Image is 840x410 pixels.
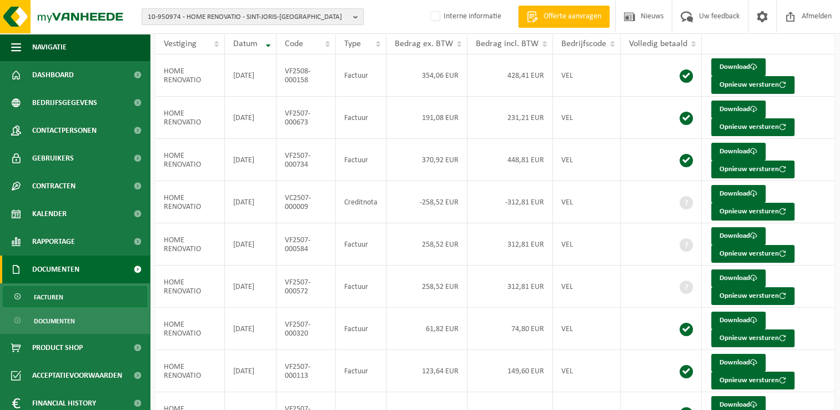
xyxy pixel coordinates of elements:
[711,185,766,203] a: Download
[711,245,794,263] button: Opnieuw versturen
[467,308,553,350] td: 74,80 EUR
[711,161,794,178] button: Opnieuw versturen
[32,33,67,61] span: Navigatie
[225,350,276,392] td: [DATE]
[225,223,276,266] td: [DATE]
[541,11,604,22] span: Offerte aanvragen
[32,334,83,362] span: Product Shop
[32,89,97,117] span: Bedrijfsgegevens
[155,181,225,223] td: HOME RENOVATIO
[711,287,794,305] button: Opnieuw versturen
[32,172,76,200] span: Contracten
[711,354,766,372] a: Download
[428,8,501,25] label: Interne informatie
[225,97,276,139] td: [DATE]
[553,266,621,308] td: VEL
[711,118,794,136] button: Opnieuw versturen
[553,223,621,266] td: VEL
[467,223,553,266] td: 312,81 EUR
[553,54,621,97] td: VEL
[336,350,386,392] td: Factuur
[155,223,225,266] td: HOME RENOVATIO
[164,39,197,48] span: Vestiging
[395,39,453,48] span: Bedrag ex. BTW
[155,97,225,139] td: HOME RENOVATIO
[386,54,467,97] td: 354,06 EUR
[467,181,553,223] td: -312,81 EUR
[148,9,349,26] span: 10-950974 - HOME RENOVATIO - SINT-JORIS-[GEOGRAPHIC_DATA]
[711,312,766,329] a: Download
[225,308,276,350] td: [DATE]
[225,266,276,308] td: [DATE]
[276,266,336,308] td: VF2507-000572
[711,269,766,287] a: Download
[386,223,467,266] td: 258,52 EUR
[711,58,766,76] a: Download
[336,223,386,266] td: Factuur
[467,54,553,97] td: 428,41 EUR
[336,266,386,308] td: Factuur
[276,181,336,223] td: VC2507-000009
[155,308,225,350] td: HOME RENOVATIO
[32,228,75,256] span: Rapportage
[155,139,225,181] td: HOME RENOVATIO
[711,372,794,389] button: Opnieuw versturen
[553,97,621,139] td: VEL
[34,311,75,332] span: Documenten
[276,223,336,266] td: VF2507-000584
[336,54,386,97] td: Factuur
[711,329,794,347] button: Opnieuw versturen
[386,266,467,308] td: 258,52 EUR
[386,139,467,181] td: 370,92 EUR
[276,54,336,97] td: VF2508-000158
[3,286,147,307] a: Facturen
[561,39,606,48] span: Bedrijfscode
[386,181,467,223] td: -258,52 EUR
[155,54,225,97] td: HOME RENOVATIO
[711,101,766,118] a: Download
[3,310,147,331] a: Documenten
[629,39,687,48] span: Volledig betaald
[32,200,67,228] span: Kalender
[553,350,621,392] td: VEL
[467,139,553,181] td: 448,81 EUR
[344,39,361,48] span: Type
[553,308,621,350] td: VEL
[142,8,364,25] button: 10-950974 - HOME RENOVATIO - SINT-JORIS-[GEOGRAPHIC_DATA]
[336,181,386,223] td: Creditnota
[711,227,766,245] a: Download
[276,97,336,139] td: VF2507-000673
[467,350,553,392] td: 149,60 EUR
[225,139,276,181] td: [DATE]
[225,54,276,97] td: [DATE]
[225,181,276,223] td: [DATE]
[32,144,74,172] span: Gebruikers
[467,97,553,139] td: 231,21 EUR
[276,350,336,392] td: VF2507-000113
[276,139,336,181] td: VF2507-000734
[711,143,766,161] a: Download
[711,203,794,221] button: Opnieuw versturen
[233,39,258,48] span: Datum
[336,308,386,350] td: Factuur
[553,139,621,181] td: VEL
[711,76,794,94] button: Opnieuw versturen
[386,308,467,350] td: 61,82 EUR
[476,39,539,48] span: Bedrag incl. BTW
[518,6,610,28] a: Offerte aanvragen
[336,97,386,139] td: Factuur
[32,117,97,144] span: Contactpersonen
[32,362,122,389] span: Acceptatievoorwaarden
[276,308,336,350] td: VF2507-000320
[386,350,467,392] td: 123,64 EUR
[285,39,303,48] span: Code
[336,139,386,181] td: Factuur
[553,181,621,223] td: VEL
[34,287,63,308] span: Facturen
[467,266,553,308] td: 312,81 EUR
[386,97,467,139] td: 191,08 EUR
[155,266,225,308] td: HOME RENOVATIO
[32,256,79,283] span: Documenten
[155,350,225,392] td: HOME RENOVATIO
[32,61,74,89] span: Dashboard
